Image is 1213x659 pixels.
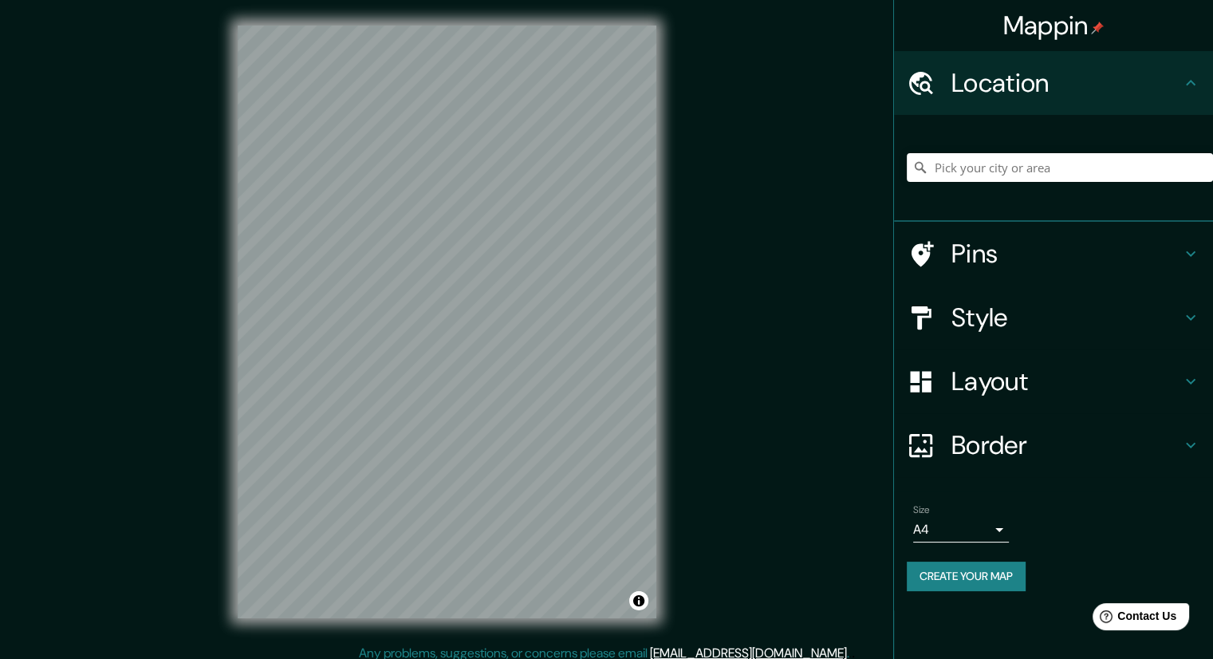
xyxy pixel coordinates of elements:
h4: Style [951,302,1181,333]
button: Toggle attribution [629,591,648,610]
input: Pick your city or area [907,153,1213,182]
h4: Pins [951,238,1181,270]
iframe: Help widget launcher [1071,597,1195,641]
div: Border [894,413,1213,477]
h4: Location [951,67,1181,99]
div: Layout [894,349,1213,413]
img: pin-icon.png [1091,22,1104,34]
div: Style [894,286,1213,349]
div: Pins [894,222,1213,286]
h4: Border [951,429,1181,461]
div: Location [894,51,1213,115]
label: Size [913,503,930,517]
button: Create your map [907,562,1026,591]
h4: Layout [951,365,1181,397]
canvas: Map [238,26,656,618]
div: A4 [913,517,1009,543]
h4: Mappin [1003,10,1105,41]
